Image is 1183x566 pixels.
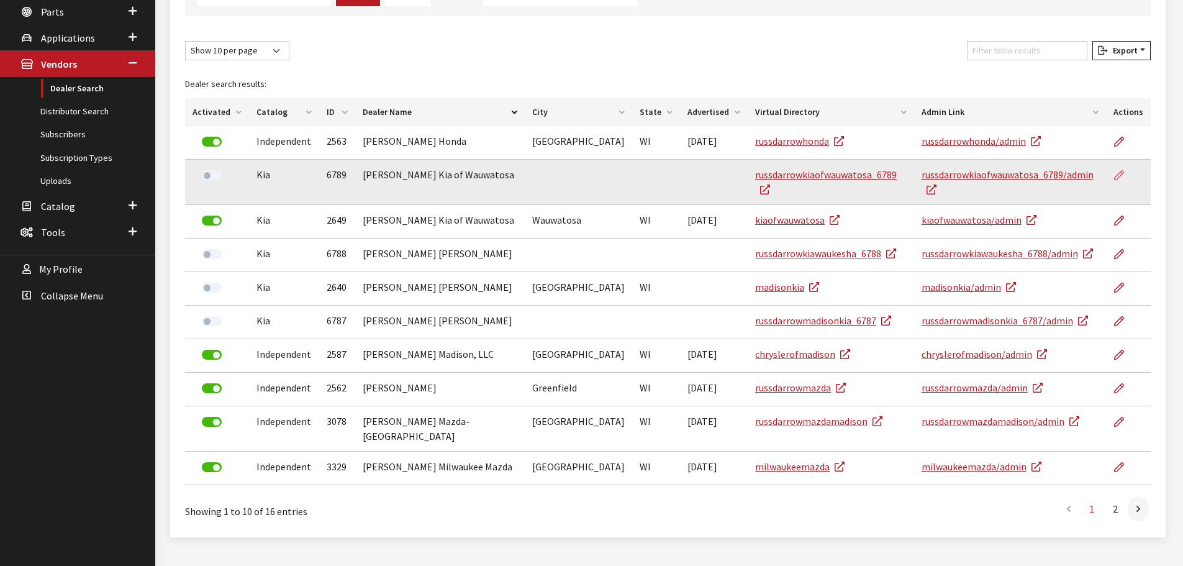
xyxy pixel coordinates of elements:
[319,339,355,373] td: 2587
[319,306,355,339] td: 6787
[1113,339,1135,370] a: Edit Dealer
[249,306,319,339] td: Kia
[1113,373,1135,404] a: Edit Dealer
[249,98,319,126] th: Catalog: activate to sort column ascending
[632,339,680,373] td: WI
[525,98,632,126] th: City: activate to sort column ascending
[1092,41,1151,60] button: Export
[680,373,748,406] td: [DATE]
[355,98,525,126] th: Dealer Name: activate to sort column descending
[632,373,680,406] td: WI
[249,272,319,306] td: Kia
[755,281,819,293] a: madisonkia
[1113,452,1135,483] a: Edit Dealer
[319,272,355,306] td: 2640
[1113,126,1135,157] a: Edit Dealer
[319,373,355,406] td: 2562
[755,314,891,327] a: russdarrowmadisonkia_6787
[922,348,1047,360] a: chryslerofmadison/admin
[202,170,222,180] label: Activate Dealer
[355,339,525,373] td: [PERSON_NAME] Madison, LLC
[41,32,95,44] span: Applications
[319,406,355,452] td: 3078
[202,417,222,427] label: Deactivate Dealer
[755,247,896,260] a: russdarrowkiawaukesha_6788
[1113,205,1135,236] a: Edit Dealer
[1104,496,1126,521] a: 2
[680,452,748,485] td: [DATE]
[632,98,680,126] th: State: activate to sort column ascending
[319,205,355,239] td: 2649
[525,205,632,239] td: Wauwatosa
[319,126,355,160] td: 2563
[202,216,222,226] label: Deactivate Dealer
[202,137,222,147] label: Deactivate Dealer
[748,98,914,126] th: Virtual Directory: activate to sort column ascending
[202,462,222,472] label: Deactivate Dealer
[755,348,850,360] a: chryslerofmadison
[41,6,64,18] span: Parts
[202,350,222,360] label: Deactivate Dealer
[680,98,748,126] th: Advertised: activate to sort column ascending
[202,283,222,293] label: Activate Dealer
[755,135,844,147] a: russdarrowhonda
[1113,272,1135,303] a: Edit Dealer
[680,205,748,239] td: [DATE]
[922,381,1043,394] a: russdarrowmazda/admin
[680,339,748,373] td: [DATE]
[355,373,525,406] td: [PERSON_NAME]
[319,98,355,126] th: ID: activate to sort column ascending
[249,452,319,485] td: Independent
[355,160,525,205] td: [PERSON_NAME] Kia of Wauwatosa
[680,126,748,160] td: [DATE]
[525,406,632,452] td: [GEOGRAPHIC_DATA]
[319,239,355,272] td: 6788
[1108,45,1138,56] span: Export
[185,495,579,519] div: Showing 1 to 10 of 16 entries
[1113,406,1135,437] a: Edit Dealer
[922,314,1088,327] a: russdarrowmadisonkia_6787/admin
[680,406,748,452] td: [DATE]
[922,247,1093,260] a: russdarrowkiawaukesha_6788/admin
[1113,239,1135,270] a: Edit Dealer
[355,406,525,452] td: [PERSON_NAME] Mazda-[GEOGRAPHIC_DATA]
[1081,496,1103,521] a: 1
[1113,160,1135,191] a: Edit Dealer
[185,70,1151,98] caption: Dealer search results:
[249,126,319,160] td: Independent
[41,290,103,302] span: Collapse Menu
[202,249,222,259] label: Activate Dealer
[632,205,680,239] td: WI
[967,41,1087,60] input: Filter table results
[202,316,222,326] label: Activate Dealer
[1106,98,1151,126] th: Actions
[249,160,319,205] td: Kia
[1113,306,1135,337] a: Edit Dealer
[632,452,680,485] td: WI
[355,452,525,485] td: [PERSON_NAME] Milwaukee Mazda
[41,226,65,239] span: Tools
[755,381,846,394] a: russdarrowmazda
[249,373,319,406] td: Independent
[355,205,525,239] td: [PERSON_NAME] Kia of Wauwatosa
[755,168,897,196] a: russdarrowkiaofwauwatosa_6789
[922,281,1016,293] a: madisonkia/admin
[202,383,222,393] label: Deactivate Dealer
[41,58,77,71] span: Vendors
[185,98,249,126] th: Activated: activate to sort column ascending
[525,373,632,406] td: Greenfield
[922,168,1094,196] a: russdarrowkiaofwauwatosa_6789/admin
[632,272,680,306] td: WI
[525,452,632,485] td: [GEOGRAPHIC_DATA]
[755,214,840,226] a: kiaofwauwatosa
[755,460,845,473] a: milwaukeemazda
[922,460,1041,473] a: milwaukeemazda/admin
[249,205,319,239] td: Kia
[632,406,680,452] td: WI
[755,415,882,427] a: russdarrowmazdamadison
[355,126,525,160] td: [PERSON_NAME] Honda
[39,263,83,276] span: My Profile
[922,214,1036,226] a: kiaofwauwatosa/admin
[525,339,632,373] td: [GEOGRAPHIC_DATA]
[355,272,525,306] td: [PERSON_NAME] [PERSON_NAME]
